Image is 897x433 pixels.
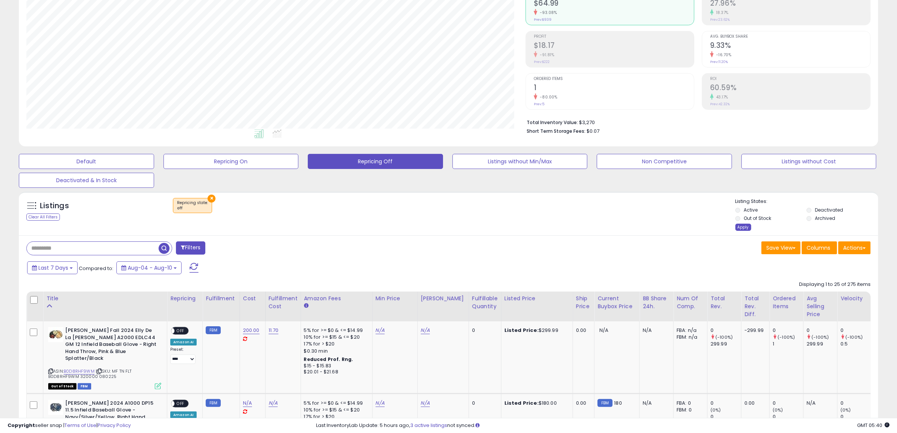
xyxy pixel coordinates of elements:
small: (0%) [840,407,851,413]
small: 18.37% [714,10,729,15]
a: 11.70 [269,327,279,334]
span: N/A [599,327,608,334]
div: 5% for >= $0 & <= $14.99 [304,400,367,407]
span: Profit [534,35,694,39]
div: FBM: 0 [677,407,701,413]
div: 0 [773,400,803,407]
b: [PERSON_NAME] Fall 2024 Elly De La [PERSON_NAME] A2000 EDLC44 GM 12 Infield Baseball Glove - Righ... [65,327,157,364]
span: OFF [174,400,186,407]
button: Repricing On [164,154,299,169]
small: Amazon Fees. [304,302,309,309]
div: Amazon AI [170,339,197,345]
a: Terms of Use [64,422,96,429]
span: All listings that are currently out of stock and unavailable for purchase on Amazon [48,383,76,390]
div: N/A [643,327,668,334]
span: Repricing state : [177,200,208,211]
h2: 9.33% [710,41,870,51]
a: Privacy Policy [98,422,131,429]
small: -93.08% [537,10,557,15]
button: × [208,195,215,203]
div: Ordered Items [773,295,800,310]
img: 41JOOUP9u+L._SL40_.jpg [48,327,63,342]
div: 0 [711,400,741,407]
button: Columns [802,241,837,254]
span: Ordered Items [534,77,694,81]
div: 1 [773,341,803,347]
button: Last 7 Days [27,261,78,274]
h2: $18.17 [534,41,694,51]
small: (-100%) [811,334,829,340]
h5: Listings [40,201,69,211]
small: (0%) [773,407,783,413]
a: 200.00 [243,327,260,334]
span: 180 [614,399,622,407]
h2: 60.59% [710,83,870,94]
div: $0.30 min [304,348,367,355]
div: 0 [472,327,495,334]
div: $299.99 [504,327,567,334]
div: Clear All Filters [26,213,60,221]
a: N/A [421,327,430,334]
span: 2025-08-18 05:40 GMT [857,422,889,429]
div: Displaying 1 to 25 of 275 items [799,281,871,288]
button: Default [19,154,154,169]
button: Actions [838,241,871,254]
span: Columns [807,244,830,252]
span: Last 7 Days [38,264,68,272]
label: Active [744,207,758,213]
button: Listings without Min/Max [452,154,588,169]
a: N/A [376,327,385,334]
div: 5% for >= $0 & <= $14.99 [304,327,367,334]
div: Fulfillment Cost [269,295,298,310]
a: 3 active listings [410,422,447,429]
small: -16.70% [714,52,732,58]
div: 0.00 [744,400,764,407]
label: Archived [815,215,835,221]
div: Velocity [840,295,868,302]
small: Prev: 23.62% [710,17,730,22]
small: (0%) [711,407,721,413]
div: $180.00 [504,400,567,407]
div: FBA: n/a [677,327,701,334]
span: OFF [174,328,186,334]
div: Last InventoryLab Update: 5 hours ago, not synced. [316,422,889,429]
div: Num of Comp. [677,295,704,310]
div: 0 [840,400,871,407]
div: [PERSON_NAME] [421,295,466,302]
div: N/A [807,400,831,407]
b: Total Inventory Value: [527,119,578,126]
div: off [177,206,208,211]
span: Avg. Buybox Share [710,35,870,39]
div: Fulfillment [206,295,236,302]
small: Prev: $939 [534,17,552,22]
div: 0 [773,327,803,334]
small: 43.17% [714,94,728,100]
small: FBM [206,326,220,334]
small: (-100%) [715,334,733,340]
div: N/A [643,400,668,407]
div: 0 [711,327,741,334]
small: Prev: 42.32% [710,102,730,106]
div: FBA: 0 [677,400,701,407]
div: 0.00 [576,327,588,334]
div: 0 [807,327,837,334]
span: Aug-04 - Aug-10 [128,264,172,272]
a: N/A [376,399,385,407]
button: Aug-04 - Aug-10 [116,261,182,274]
img: 51dh4Hvqt5L._SL40_.jpg [48,400,63,415]
div: Amazon Fees [304,295,369,302]
span: $0.07 [587,127,599,135]
div: BB Share 24h. [643,295,670,310]
div: 17% for > $20 [304,341,367,347]
div: 0 [472,400,495,407]
label: Out of Stock [744,215,771,221]
div: Apply [735,224,751,231]
small: FBM [597,399,612,407]
h2: 1 [534,83,694,94]
div: ASIN: [48,327,161,388]
div: $20.01 - $21.68 [304,369,367,375]
div: Preset: [170,347,197,364]
div: 0.5 [840,341,871,347]
button: Deactivated & In Stock [19,173,154,188]
a: N/A [269,399,278,407]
